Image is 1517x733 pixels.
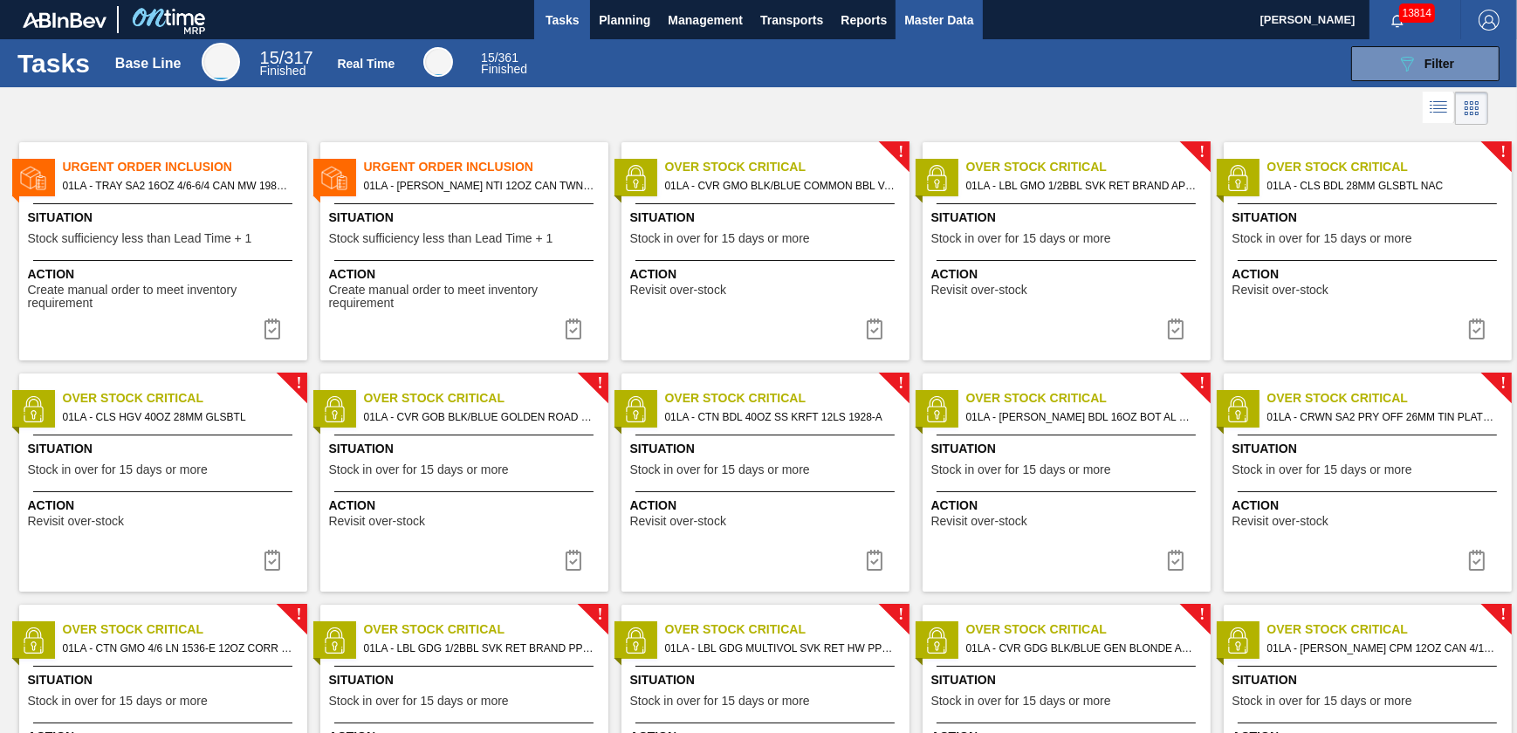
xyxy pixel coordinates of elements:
[1267,639,1498,658] span: 01LA - CARR CPM 12OZ CAN 4/12 CAN PK
[338,57,395,71] div: Real Time
[597,377,602,390] span: !
[28,671,303,689] span: Situation
[321,627,347,654] img: status
[364,408,594,427] span: 01LA - CVR GOB BLK/BLUE GOLDEN ROAD BLONDE ALE
[931,265,1206,284] span: Action
[262,319,283,339] img: icon-task complete
[665,639,896,658] span: 01LA - LBL GDG MULTIVOL SVK RET HW PPS 0823 #3
[364,639,594,658] span: 01LA - LBL GDG 1/2BBL SVK RET BRAND PPS 0823 #3
[329,695,509,708] span: Stock in over for 15 days or more
[1423,92,1455,125] div: List Vision
[1155,543,1197,578] div: Complete task: 6909588
[597,608,602,621] span: !
[1232,284,1328,297] span: Revisit over-stock
[931,440,1206,458] span: Situation
[904,10,973,31] span: Master Data
[296,377,301,390] span: !
[481,51,495,65] span: 15
[630,515,726,528] span: Revisit over-stock
[1399,3,1435,23] span: 13814
[364,158,608,176] span: Urgent Order Inclusion
[28,497,303,515] span: Action
[115,56,182,72] div: Base Line
[20,627,46,654] img: status
[23,12,106,28] img: TNhmsLtSVTkK8tSr43FrP2fwEKptu5GPRR3wAAAABJRU5ErkJggg==
[1500,146,1506,159] span: !
[630,695,810,708] span: Stock in over for 15 days or more
[364,620,608,639] span: Over Stock Critical
[630,440,905,458] span: Situation
[563,319,584,339] img: icon-task complete
[329,232,553,245] span: Stock sufficiency less than Lead Time + 1
[1225,627,1251,654] img: status
[630,284,726,297] span: Revisit over-stock
[63,158,307,176] span: Urgent Order Inclusion
[668,10,743,31] span: Management
[599,10,650,31] span: Planning
[251,312,293,346] div: Complete task: 6909806
[481,52,527,75] div: Real Time
[1456,312,1498,346] button: icon-task complete
[923,165,950,191] img: status
[28,440,303,458] span: Situation
[630,497,905,515] span: Action
[931,209,1206,227] span: Situation
[63,620,307,639] span: Over Stock Critical
[854,543,896,578] div: Complete task: 6909580
[20,165,46,191] img: status
[966,158,1211,176] span: Over Stock Critical
[931,232,1111,245] span: Stock in over for 15 days or more
[665,158,910,176] span: Over Stock Critical
[329,497,604,515] span: Action
[630,265,905,284] span: Action
[481,62,527,76] span: Finished
[1199,377,1205,390] span: !
[251,543,293,578] button: icon-task complete
[262,550,283,571] img: icon-task complete
[854,312,896,346] div: Complete task: 6909511
[1500,377,1506,390] span: !
[1456,543,1498,578] div: Complete task: 6909661
[1267,620,1512,639] span: Over Stock Critical
[1424,57,1454,71] span: Filter
[622,627,649,654] img: status
[543,10,581,31] span: Tasks
[898,608,903,621] span: !
[622,165,649,191] img: status
[251,543,293,578] div: Complete task: 6909566
[260,64,306,78] span: Finished
[1466,550,1487,571] img: icon-task complete
[63,389,307,408] span: Over Stock Critical
[364,176,594,195] span: 01LA - CARR NTI 12OZ CAN TWNSTK 30/12 CAN
[1479,10,1500,31] img: Logout
[1165,550,1186,571] img: icon-task complete
[63,408,293,427] span: 01LA - CLS HGV 40OZ 28MM GLSBTL
[1232,695,1412,708] span: Stock in over for 15 days or more
[1466,319,1487,339] img: icon-task complete
[665,389,910,408] span: Over Stock Critical
[630,463,810,476] span: Stock in over for 15 days or more
[1500,608,1506,621] span: !
[1351,46,1500,81] button: Filter
[17,53,91,73] h1: Tasks
[931,695,1111,708] span: Stock in over for 15 days or more
[1369,8,1425,32] button: Notifications
[923,627,950,654] img: status
[481,51,518,65] span: / 361
[864,319,885,339] img: icon-task complete
[553,312,594,346] div: Complete task: 6909937
[898,146,903,159] span: !
[931,515,1027,528] span: Revisit over-stock
[1456,543,1498,578] button: icon-task complete
[28,284,303,311] span: Create manual order to meet inventory requirement
[966,389,1211,408] span: Over Stock Critical
[1267,176,1498,195] span: 01LA - CLS BDL 28MM GLSBTL NAC
[28,265,303,284] span: Action
[622,396,649,422] img: status
[923,396,950,422] img: status
[1232,209,1507,227] span: Situation
[1232,463,1412,476] span: Stock in over for 15 days or more
[864,550,885,571] img: icon-task complete
[553,312,594,346] button: icon-task complete
[329,209,604,227] span: Situation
